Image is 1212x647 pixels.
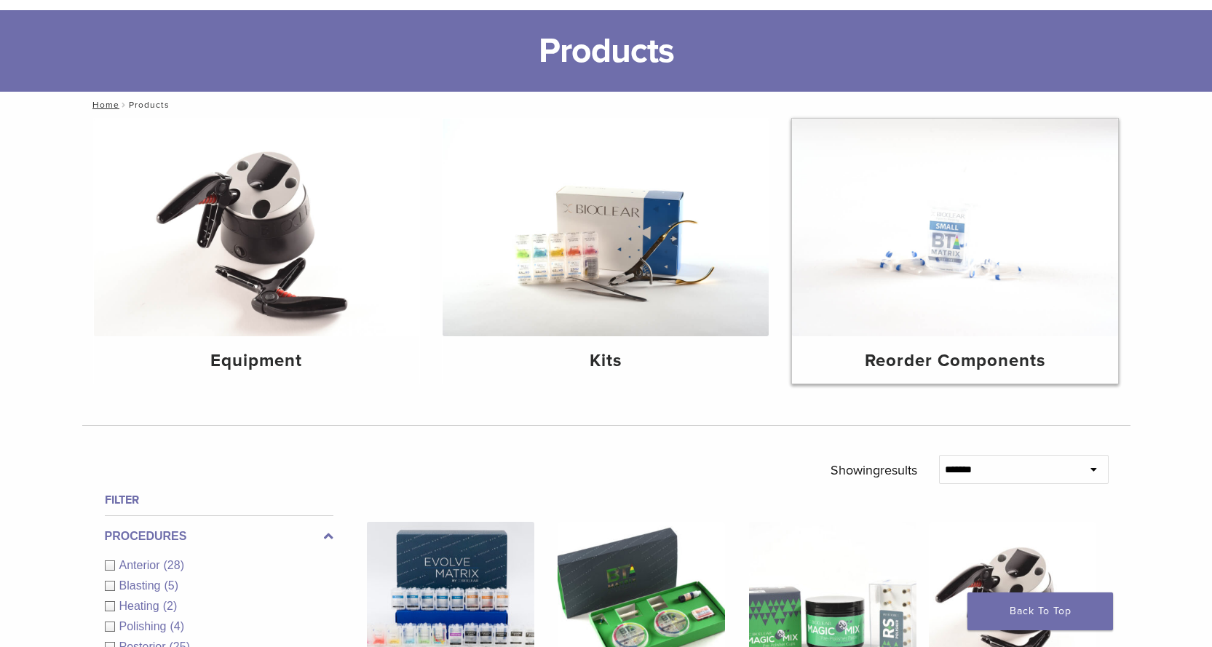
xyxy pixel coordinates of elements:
[119,101,129,108] span: /
[119,600,163,612] span: Heating
[119,579,165,592] span: Blasting
[454,348,757,374] h4: Kits
[163,600,178,612] span: (2)
[831,455,917,485] p: Showing results
[119,559,164,571] span: Anterior
[164,559,184,571] span: (28)
[82,92,1130,118] nav: Products
[119,620,170,632] span: Polishing
[170,620,184,632] span: (4)
[106,348,408,374] h4: Equipment
[792,119,1118,336] img: Reorder Components
[88,100,119,110] a: Home
[105,528,333,545] label: Procedures
[804,348,1106,374] h4: Reorder Components
[967,592,1113,630] a: Back To Top
[443,119,769,384] a: Kits
[443,119,769,336] img: Kits
[164,579,178,592] span: (5)
[792,119,1118,384] a: Reorder Components
[94,119,420,336] img: Equipment
[105,491,333,509] h4: Filter
[94,119,420,384] a: Equipment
